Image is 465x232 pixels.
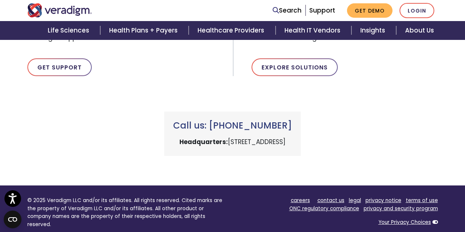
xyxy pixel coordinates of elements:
[289,205,359,212] a: ONC regulatory compliance
[309,6,335,15] a: Support
[179,137,228,146] strong: Headquarters:
[347,3,392,18] a: Get Demo
[364,205,438,212] a: privacy and security program
[273,6,301,16] a: Search
[100,21,189,40] a: Health Plans + Payers
[27,58,92,76] a: Get Support
[252,58,338,76] a: Explore Solutions
[189,21,275,40] a: Healthcare Providers
[317,197,344,204] a: contact us
[276,21,351,40] a: Health IT Vendors
[349,197,361,204] a: legal
[400,3,434,18] a: Login
[173,137,292,147] p: [STREET_ADDRESS]
[27,197,227,229] p: © 2025 Veradigm LLC and/or its affiliates. All rights reserved. Cited marks are the property of V...
[396,21,443,40] a: About Us
[27,3,92,17] img: Veradigm logo
[365,197,401,204] a: privacy notice
[39,21,100,40] a: Life Sciences
[4,211,21,228] button: Open CMP widget
[378,219,431,226] a: Your Privacy Choices
[406,197,438,204] a: terms of use
[351,21,396,40] a: Insights
[291,197,310,204] a: careers
[173,120,292,131] h3: Call us: [PHONE_NUMBER]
